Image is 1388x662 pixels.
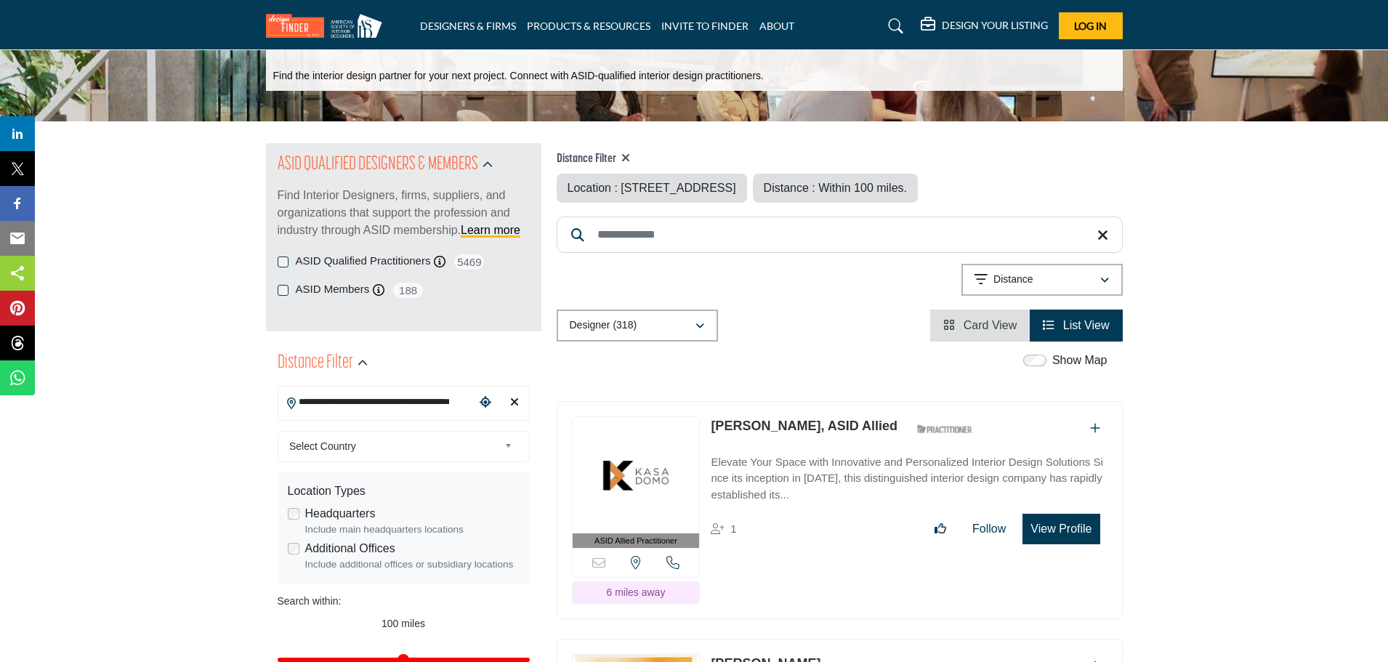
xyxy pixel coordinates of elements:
[711,454,1107,504] p: Elevate Your Space with Innovative and Personalized Interior Design Solutions Since its inception...
[764,182,907,194] span: Distance : Within 100 miles.
[557,217,1123,253] input: Search Keyword
[1090,422,1100,435] a: Add To List
[557,310,718,342] button: Designer (318)
[1043,319,1109,331] a: View List
[288,483,520,500] div: Location Types
[943,319,1017,331] a: View Card
[993,273,1033,287] p: Distance
[1030,310,1122,342] li: List View
[1052,352,1107,369] label: Show Map
[278,594,530,609] div: Search within:
[420,20,516,32] a: DESIGNERS & FIRMS
[305,557,520,572] div: Include additional offices or subsidiary locations
[305,522,520,537] div: Include main headquarters locations
[570,318,637,333] p: Designer (318)
[1022,514,1099,544] button: View Profile
[606,586,665,598] span: 6 miles away
[1074,20,1107,32] span: Log In
[942,19,1048,32] h5: DESIGN YOUR LISTING
[273,69,764,84] p: Find the interior design partner for your next project. Connect with ASID-qualified interior desi...
[711,416,897,436] p: Alejandra Enriquez, ASID Allied
[874,15,913,38] a: Search
[964,319,1017,331] span: Card View
[461,224,520,236] a: Learn more
[1063,319,1110,331] span: List View
[278,285,289,296] input: ASID Members checkbox
[961,264,1123,296] button: Distance
[911,420,977,438] img: ASID Qualified Practitioners Badge Icon
[296,281,370,298] label: ASID Members
[278,350,353,376] h2: Distance Filter
[661,20,749,32] a: INVITE TO FINDER
[730,522,736,535] span: 1
[711,445,1107,504] a: Elevate Your Space with Innovative and Personalized Interior Design Solutions Since its inception...
[278,388,475,416] input: Search Location
[711,520,736,538] div: Followers
[573,417,700,549] a: ASID Allied Practitioner
[392,281,424,299] span: 188
[475,387,496,419] div: Choose your current location
[594,535,677,547] span: ASID Allied Practitioner
[921,17,1048,35] div: DESIGN YOUR LISTING
[289,437,499,455] span: Select Country
[930,310,1030,342] li: Card View
[557,152,919,166] h4: Distance Filter
[382,618,425,629] span: 100 miles
[278,187,530,239] p: Find Interior Designers, firms, suppliers, and organizations that support the profession and indu...
[1059,12,1123,39] button: Log In
[504,387,525,419] div: Clear search location
[266,14,390,38] img: Site Logo
[305,540,395,557] label: Additional Offices
[278,257,289,267] input: ASID Qualified Practitioners checkbox
[453,253,485,271] span: 5469
[278,152,478,178] h2: ASID QUALIFIED DESIGNERS & MEMBERS
[963,514,1015,544] button: Follow
[568,182,736,194] span: Location : [STREET_ADDRESS]
[711,419,897,433] a: [PERSON_NAME], ASID Allied
[296,253,431,270] label: ASID Qualified Practitioners
[305,505,376,522] label: Headquarters
[925,514,956,544] button: Like listing
[527,20,650,32] a: PRODUCTS & RESOURCES
[573,417,700,533] img: Alejandra Enriquez, ASID Allied
[759,20,794,32] a: ABOUT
